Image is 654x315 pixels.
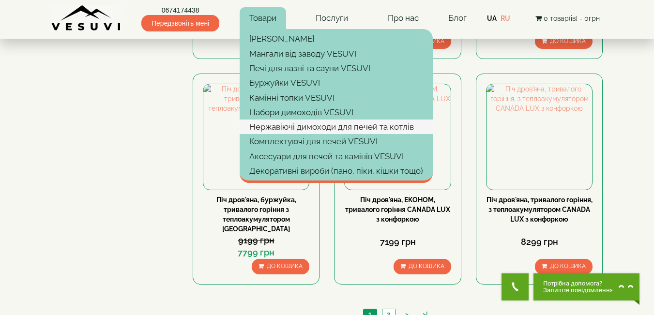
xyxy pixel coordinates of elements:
a: Послуги [306,7,358,30]
a: RU [501,15,510,22]
div: 7799 грн [203,246,309,259]
a: Блог [448,13,467,23]
a: Аксесуари для печей та камінів VESUVI [240,149,433,164]
button: До кошика [394,259,451,274]
a: [PERSON_NAME] [240,31,433,46]
a: Камінні топки VESUVI [240,90,433,105]
a: 0674174438 [141,5,219,15]
button: Get Call button [502,273,529,300]
a: UA [487,15,497,22]
span: До кошика [409,263,444,270]
a: Піч дров'яна, ЕКОНОМ, тривалого горіння CANADA LUX з конфоркою [345,196,450,223]
a: Про нас [378,7,428,30]
span: До кошика [550,38,586,45]
button: До кошика [252,259,309,274]
button: 0 товар(ів) - 0грн [532,13,603,24]
div: 7199 грн [344,236,451,248]
a: Піч дров'яна, буржуйка, тривалого горіння з теплоакумулятором [GEOGRAPHIC_DATA] [216,196,296,233]
div: 8299 грн [486,236,593,248]
span: До кошика [267,263,303,270]
img: Піч дров'яна, буржуйка, тривалого горіння з теплоакумулятором CANADA [203,84,309,190]
span: 0 товар(ів) - 0грн [544,15,600,22]
span: Потрібна допомога? [543,280,613,287]
button: До кошика [535,34,593,49]
img: Піч дров'яна, тривалого горіння, з теплоакумулятором CANADA LUX з конфоркою [487,84,592,190]
a: Мангали від заводу VESUVI [240,46,433,61]
a: Декоративні вироби (пано, піки, кішки тощо) [240,164,433,178]
a: Комплектуючі для печей VESUVI [240,134,433,149]
a: Піч дров'яна, тривалого горіння, з теплоакумулятором CANADA LUX з конфоркою [487,196,593,223]
span: До кошика [550,263,586,270]
a: Набори димоходів VESUVI [240,105,433,120]
img: Завод VESUVI [51,5,122,31]
button: До кошика [535,259,593,274]
div: 9199 грн [203,234,309,247]
a: Нержавіючі димоходи для печей та котлів [240,120,433,134]
button: Chat button [533,273,639,300]
span: Залиште повідомлення [543,287,613,294]
span: Передзвоніть мені [141,15,219,31]
a: Товари [240,7,286,30]
a: Буржуйки VESUVI [240,75,433,90]
a: Печі для лазні та сауни VESUVI [240,61,433,75]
